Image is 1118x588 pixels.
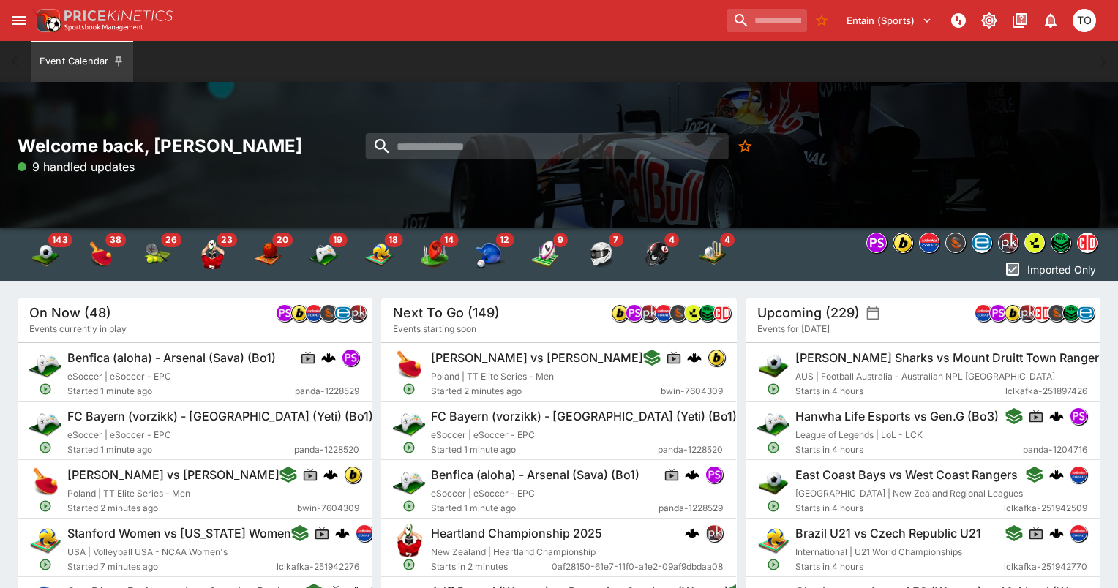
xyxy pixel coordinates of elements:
span: lclkafka-251942509 [1004,501,1087,516]
div: betradar [1077,304,1095,322]
img: logo-cerberus.svg [1049,409,1064,423]
img: nrl.png [1063,305,1079,321]
img: nrl.png [1051,233,1070,252]
p: Imported Only [1027,262,1096,277]
img: championdata.png [1034,305,1050,321]
div: pricekinetics [998,233,1018,253]
div: betradar [972,233,992,253]
div: cerberus [321,350,336,365]
svg: Open [39,558,52,571]
div: pricekinetics [640,304,658,322]
div: cerberus [323,467,338,482]
span: panda-1228520 [294,442,359,457]
div: pandascore [866,233,887,253]
span: New Zealand | Heartland Championship [431,546,596,557]
span: 38 [105,233,126,247]
div: Rugby League [531,240,560,269]
div: nrl [1051,233,1071,253]
div: championdata [1033,304,1051,322]
span: Events starting soon [393,322,476,336]
div: pandascore [989,304,1007,322]
span: 4 [720,233,735,247]
span: lclkafka-251942276 [277,559,359,574]
div: pricekinetics [1018,304,1036,322]
span: panda-1228529 [659,501,723,516]
span: Starts in 4 hours [795,501,1004,516]
img: basketball [253,240,282,269]
div: pricekinetics [349,304,367,322]
img: logo-cerberus.svg [1049,526,1064,540]
span: Events for [DATE] [757,322,830,336]
span: 26 [161,233,181,247]
img: PriceKinetics Logo [32,6,61,35]
img: logo-cerberus.svg [335,526,350,540]
span: [GEOGRAPHIC_DATA] | New Zealand Regional Leagues [795,488,1023,499]
div: sportingsolutions [1048,304,1065,322]
div: bwin [611,304,629,322]
button: Select Tenant [838,9,941,32]
div: Soccer [31,240,60,269]
span: Started 2 minutes ago [67,501,297,516]
div: pandascore [276,304,293,322]
div: lsports [684,304,702,322]
img: logo-cerberus.svg [685,526,699,540]
span: Poland | TT Elite Series - Men [67,488,190,499]
input: search [727,9,807,32]
img: betradar.png [335,305,351,321]
img: bwin.png [1005,305,1021,321]
span: panda-1228520 [658,442,723,457]
span: International | U21 World Championships [795,546,962,557]
img: soccer [31,240,60,269]
img: pandascore.png [626,305,642,321]
svg: Open [403,500,416,513]
h5: Next To Go (149) [393,304,500,321]
img: sportingsolutions.jpeg [320,305,337,321]
img: american_football [642,240,672,269]
div: Volleyball [364,240,394,269]
img: lsports.jpeg [1025,233,1044,252]
div: American Football [642,240,672,269]
img: tennis [142,240,171,269]
div: cerberus [685,467,699,482]
img: volleyball.png [757,524,789,557]
h6: Benfica (aloha) - Arsenal (Sava) (Bo1) [431,467,639,483]
span: 12 [495,233,514,247]
img: pricekinetics.png [641,305,657,321]
div: Esports [309,240,338,269]
svg: Open [767,500,780,513]
img: logo-cerberus.svg [685,467,699,482]
button: No Bookmarks [810,9,833,32]
h5: On Now (48) [29,304,111,321]
span: 18 [384,233,402,247]
img: bwin.png [612,305,628,321]
div: betradar [334,304,352,322]
img: volleyball.png [29,524,61,557]
img: lclkafka.png [356,525,372,541]
h6: Heartland Championship 2025 [431,526,602,541]
div: cerberus [1049,526,1064,540]
img: bwin.png [345,467,361,483]
div: Basketball [253,240,282,269]
img: lclkafka.png [656,305,672,321]
img: motor_racing [587,240,616,269]
svg: Open [403,441,416,454]
span: 20 [272,233,293,247]
span: 143 [48,233,72,247]
svg: Open [767,441,780,454]
img: cricket [698,240,727,269]
span: USA | Volleyball USA - NCAA Women's [67,546,228,557]
span: bwin-7604309 [661,384,723,399]
p: 9 handled updates [18,158,135,176]
img: baseball [476,240,505,269]
img: australian_rules [420,240,449,269]
img: pandascore.png [277,305,293,321]
div: lclkafka [975,304,992,322]
img: lsports.jpeg [685,305,701,321]
span: Started 1 minute ago [431,501,659,516]
img: esports.png [393,407,425,440]
img: pricekinetics.png [350,305,366,321]
img: logo-cerberus.svg [687,350,702,365]
h6: FC Bayern (vorzikk) - [GEOGRAPHIC_DATA] (Yeti) (Bo1) [431,409,737,424]
img: nrl.png [699,305,716,321]
img: soccer.png [757,349,789,381]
